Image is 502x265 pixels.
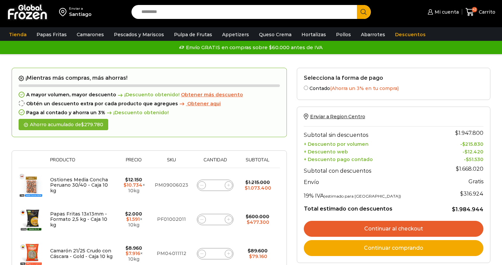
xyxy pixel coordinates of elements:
[69,11,92,18] div: Santiago
[436,140,483,147] td: -
[304,114,365,120] a: Enviar a Region Centro
[462,141,465,147] span: $
[304,240,483,256] a: Continuar comprando
[239,157,277,168] th: Subtotal
[455,130,459,136] span: $
[452,206,483,213] bdi: 1.984.944
[126,245,128,251] span: $
[248,248,251,254] span: $
[436,155,483,162] td: -
[151,157,192,168] th: Sku
[178,101,221,107] a: Obtener aqui
[69,6,92,11] div: Enviar a
[464,149,467,155] span: $
[466,156,483,162] bdi: 51.530
[50,211,107,228] a: Papas Fritas 13x13mm - Formato 2,5 kg - Caja 10 kg
[465,4,495,20] a: 42 Carrito
[304,147,436,155] th: + Descuento web
[358,28,388,41] a: Abarrotes
[19,101,280,107] div: Obtén un descuento extra por cada producto que agregues
[472,7,477,12] span: 42
[19,92,280,98] div: A mayor volumen, mayor descuento
[304,140,436,147] th: + Descuento por volumen
[392,28,429,41] a: Descuentos
[126,250,128,256] span: $
[464,149,483,155] bdi: 12.420
[47,157,116,168] th: Producto
[81,122,84,128] span: $
[125,177,142,183] bdi: 12.150
[310,114,365,120] span: Enviar a Region Centro
[192,157,239,168] th: Cantidad
[116,92,180,98] span: ¡Descuento obtenido!
[357,5,371,19] button: Search button
[304,221,483,237] a: Continuar al checkout
[151,202,192,236] td: PF01002011
[181,92,243,98] a: Obtener más descuento
[171,28,215,41] a: Pulpa de Frutas
[456,166,459,172] span: $
[81,122,103,128] bdi: 279.780
[304,86,308,90] input: Contado(Ahorra un 3% en tu compra)
[304,162,436,176] th: Subtotal con descuentos
[248,248,268,254] bdi: 89.600
[50,177,108,194] a: Ostiones Media Concha Peruano 30/40 - Caja 10 kg
[426,5,459,19] a: Mi cuenta
[304,176,436,187] th: Envío
[245,185,271,191] bdi: 1.073.400
[19,75,280,81] h2: ¡Mientras más compras, más ahorras!
[126,245,142,251] bdi: 8.960
[247,219,269,225] bdi: 477.300
[247,219,250,225] span: $
[33,28,70,41] a: Papas Fritas
[124,182,142,188] bdi: 10.734
[116,157,151,168] th: Precio
[245,185,248,191] span: $
[455,130,483,136] bdi: 1.947.800
[210,215,220,224] input: Product quantity
[73,28,107,41] a: Camarones
[187,101,221,107] span: Obtener aqui
[125,177,128,183] span: $
[116,168,151,203] td: × 10kg
[477,9,495,15] span: Carrito
[330,85,399,91] span: (Ahorra un 3% en tu compra)
[298,28,329,41] a: Hortalizas
[210,249,220,258] input: Product quantity
[6,28,30,41] a: Tienda
[249,253,252,259] span: $
[151,168,192,203] td: PM09006023
[124,182,126,188] span: $
[433,9,459,15] span: Mi cuenta
[468,178,483,185] strong: Gratis
[126,250,140,256] bdi: 7.916
[324,194,401,199] small: (estimado para [GEOGRAPHIC_DATA])
[116,202,151,236] td: × 10kg
[246,214,269,220] bdi: 600.000
[19,110,280,116] div: Paga al contado y ahorra un 3%
[245,179,248,185] span: $
[245,179,270,185] bdi: 1.215.000
[460,191,483,197] span: 316.924
[304,75,483,81] h2: Selecciona la forma de pago
[246,214,249,220] span: $
[256,28,295,41] a: Queso Crema
[304,187,436,201] th: 19% IVA
[126,216,129,222] span: $
[125,211,142,217] bdi: 2.000
[460,191,463,197] span: $
[105,110,169,116] span: ¡Descuento obtenido!
[125,211,128,217] span: $
[304,201,436,213] th: Total estimado con descuentos
[333,28,354,41] a: Pollos
[452,206,456,213] span: $
[19,119,108,131] div: Ahorro acumulado de
[462,141,483,147] bdi: 215.830
[111,28,167,41] a: Pescados y Mariscos
[304,84,483,91] label: Contado
[210,181,220,190] input: Product quantity
[436,147,483,155] td: -
[126,216,140,222] bdi: 1.591
[304,127,436,140] th: Subtotal sin descuentos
